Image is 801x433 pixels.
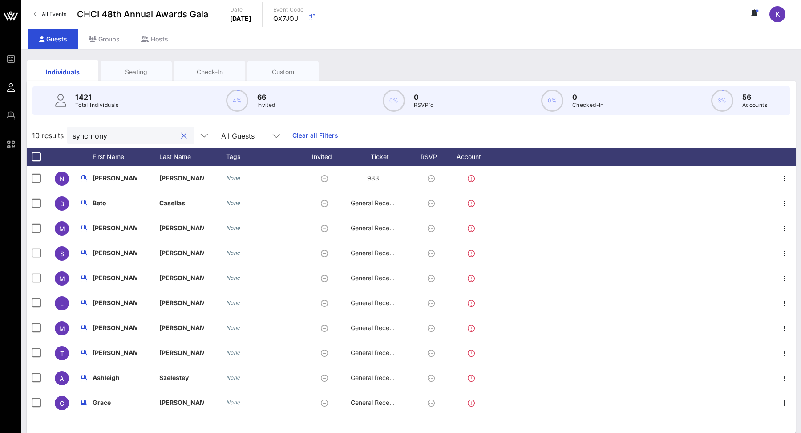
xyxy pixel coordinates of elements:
[59,325,65,332] span: M
[351,324,404,331] span: General Reception
[159,290,204,315] p: [PERSON_NAME]…
[93,241,137,266] p: [PERSON_NAME]
[226,175,240,181] i: None
[230,5,251,14] p: Date
[742,92,767,102] p: 56
[75,101,119,110] p: Total Individuals
[60,200,64,208] span: B
[93,148,159,166] div: First Name
[59,225,65,233] span: M
[78,29,130,49] div: Groups
[93,315,137,340] p: [PERSON_NAME]
[257,101,275,110] p: Invited
[226,349,240,356] i: None
[93,390,137,415] p: Grace
[181,131,187,140] button: clear icon
[159,266,204,290] p: [PERSON_NAME]
[351,224,404,232] span: General Reception
[60,350,64,357] span: T
[93,191,137,216] p: Beto
[292,131,338,140] a: Clear all Filters
[302,148,351,166] div: Invited
[254,68,312,76] div: Custom
[367,174,379,182] span: 983
[775,10,780,19] span: K
[226,274,240,281] i: None
[159,340,204,365] p: [PERSON_NAME]
[414,92,434,102] p: 0
[449,148,498,166] div: Account
[32,130,64,141] span: 10 results
[159,390,204,415] p: [PERSON_NAME]
[221,132,255,140] div: All Guests
[181,68,239,76] div: Check-In
[93,266,137,290] p: [PERSON_NAME]
[351,399,404,406] span: General Reception
[351,249,404,257] span: General Reception
[572,101,604,110] p: Checked-In
[226,324,240,331] i: None
[216,127,287,144] div: All Guests
[59,275,65,282] span: M
[28,29,78,49] div: Guests
[159,148,226,166] div: Last Name
[226,225,240,231] i: None
[60,250,64,257] span: S
[107,68,165,76] div: Seating
[60,375,64,382] span: A
[60,400,64,407] span: G
[351,374,404,381] span: General Reception
[93,340,137,365] p: [PERSON_NAME]
[351,274,404,282] span: General Reception
[159,241,204,266] p: [PERSON_NAME]
[742,101,767,110] p: Accounts
[257,92,275,102] p: 66
[42,11,66,17] span: All Events
[226,200,240,206] i: None
[226,399,240,406] i: None
[226,249,240,256] i: None
[28,7,72,21] a: All Events
[130,29,179,49] div: Hosts
[414,101,434,110] p: RSVP`d
[60,175,65,183] span: N
[159,166,204,191] p: [PERSON_NAME]
[93,166,137,191] p: [PERSON_NAME]
[159,315,204,340] p: [PERSON_NAME]
[34,67,92,77] div: Individuals
[226,148,302,166] div: Tags
[75,92,119,102] p: 1421
[93,365,137,390] p: Ashleigh
[230,14,251,23] p: [DATE]
[226,299,240,306] i: None
[351,148,417,166] div: Ticket
[351,349,404,356] span: General Reception
[273,14,304,23] p: QX7JOJ
[273,5,304,14] p: Event Code
[769,6,785,22] div: K
[417,148,449,166] div: RSVP
[226,374,240,381] i: None
[572,92,604,102] p: 0
[351,299,404,306] span: General Reception
[351,199,404,207] span: General Reception
[159,216,204,241] p: [PERSON_NAME]
[159,191,204,216] p: Casellas
[60,300,64,307] span: L
[93,216,137,241] p: [PERSON_NAME]
[93,290,137,315] p: [PERSON_NAME]
[77,8,208,21] span: CHCI 48th Annual Awards Gala
[159,365,204,390] p: Szelestey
